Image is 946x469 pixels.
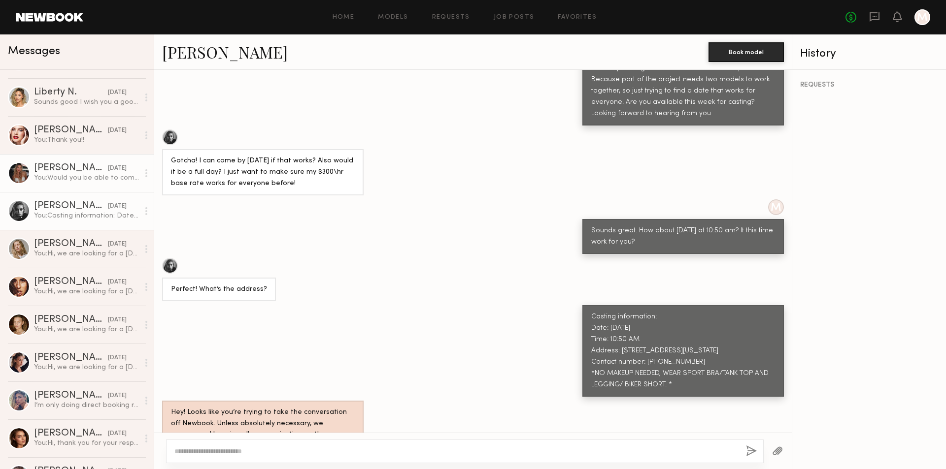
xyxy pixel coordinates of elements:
button: Book model [709,42,784,62]
div: You: Would you be able to come for the casting [DATE] at 10:40 am? [34,173,139,183]
div: You: Thank you!! [34,135,139,145]
a: Requests [432,14,470,21]
div: [PERSON_NAME] [34,353,108,363]
div: Hey! Looks like you’re trying to take the conversation off Newbook. Unless absolutely necessary, ... [171,407,355,452]
div: [DATE] [108,88,127,97]
div: You: Hi, thank you for your response. This is a comb product photoshoot, and is for advertising p... [34,438,139,448]
div: [PERSON_NAME] [34,239,108,249]
div: Casting information: Date: [DATE] Time: 10:50 AM Address: [STREET_ADDRESS][US_STATE] Contact numb... [591,312,775,391]
div: [DATE] [108,164,127,173]
a: [PERSON_NAME] [162,41,288,63]
div: Perfect! What’s the address? [171,284,267,295]
div: You: Hi, we are looking for a [DEMOGRAPHIC_DATA] model to shoot for a hair care appliance product... [34,363,139,372]
div: Sounds great. How about [DATE] at 10:50 am? It this time work for you? [591,225,775,248]
div: I’m only doing direct booking right now [34,401,139,410]
div: [DATE] [108,429,127,438]
div: [PERSON_NAME] [34,429,108,438]
div: [PERSON_NAME] [34,277,108,287]
a: Book model [709,47,784,56]
div: REQUESTS [800,82,938,89]
div: [DATE] [108,240,127,249]
div: You: Hi, we are looking for a [DEMOGRAPHIC_DATA] model to shoot for a hair care appliance product... [34,249,139,258]
div: [PERSON_NAME] [34,315,108,325]
div: [DATE] [108,353,127,363]
div: [DATE] [108,391,127,401]
div: Sounds good I wish you a good shoot! [34,97,139,107]
a: Models [378,14,408,21]
div: [PERSON_NAME] [34,201,108,211]
span: Messages [8,46,60,57]
div: We are planning will be done before mid-September. Because part of the project needs two models t... [591,63,775,120]
div: You: Casting information: Date: [DATE] Time: 10:50 AM Address: [STREET_ADDRESS][US_STATE] Contact... [34,211,139,220]
a: Home [333,14,355,21]
div: Gotcha! I can come by [DATE] if that works? Also would it be a full day? I just want to make sure... [171,156,355,189]
div: [DATE] [108,202,127,211]
div: [DATE] [108,315,127,325]
div: History [800,48,938,60]
a: Job Posts [494,14,535,21]
div: You: Hi, we are looking for a [DEMOGRAPHIC_DATA] model to shoot for a hair care appliance product... [34,325,139,334]
div: [DATE] [108,278,127,287]
div: [PERSON_NAME] [34,391,108,401]
a: Favorites [558,14,597,21]
div: [PERSON_NAME] [34,125,108,135]
div: [PERSON_NAME] [34,163,108,173]
a: M [914,9,930,25]
div: You: Hi, we are looking for a [DEMOGRAPHIC_DATA] model to shoot for a hair care appliance product... [34,287,139,296]
div: Liberty N. [34,88,108,97]
div: [DATE] [108,126,127,135]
